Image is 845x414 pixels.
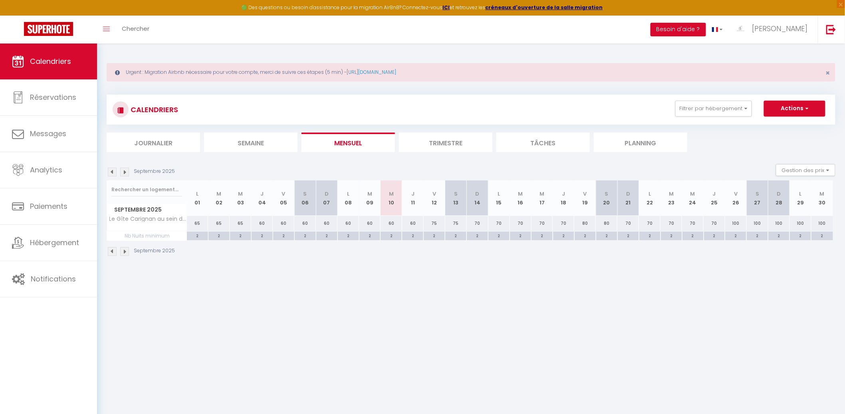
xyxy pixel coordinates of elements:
li: Journalier [107,133,200,152]
a: [URL][DOMAIN_NAME] [347,69,396,75]
th: 29 [790,180,811,216]
th: 23 [661,180,682,216]
div: 2 [273,232,294,239]
div: 80 [574,216,596,231]
abbr: S [454,190,458,198]
button: Ouvrir le widget de chat LiveChat [6,3,30,27]
th: 15 [488,180,510,216]
abbr: V [734,190,738,198]
a: créneaux d'ouverture de la salle migration [486,4,603,11]
div: Urgent : Migration Airbnb nécessaire pour votre compte, merci de suivre ces étapes (5 min) - [107,63,835,81]
div: 2 [295,232,316,239]
strong: ICI [443,4,450,11]
span: Paiements [30,201,67,211]
span: × [826,68,830,78]
div: 60 [402,216,424,231]
div: 2 [424,232,445,239]
span: Analytics [30,165,62,175]
div: 2 [639,232,661,239]
img: ... [735,23,747,35]
abbr: S [756,190,759,198]
div: 60 [381,216,402,231]
th: 09 [359,180,381,216]
abbr: M [216,190,221,198]
div: 60 [273,216,294,231]
th: 18 [553,180,574,216]
span: Hébergement [30,238,79,248]
abbr: D [476,190,480,198]
p: Septembre 2025 [134,168,175,175]
div: 70 [532,216,553,231]
span: Septembre 2025 [107,204,186,216]
abbr: M [238,190,243,198]
div: 2 [316,232,337,239]
th: 25 [704,180,725,216]
div: 2 [575,232,596,239]
abbr: D [626,190,630,198]
th: 13 [445,180,467,216]
li: Planning [594,133,687,152]
div: 70 [510,216,532,231]
th: 16 [510,180,532,216]
div: 2 [618,232,639,239]
button: Gestion des prix [776,164,835,176]
div: 2 [467,232,488,239]
div: 60 [316,216,337,231]
div: 2 [338,232,359,239]
th: 04 [251,180,273,216]
span: Calendriers [30,56,71,66]
img: logout [826,24,836,34]
div: 70 [467,216,488,231]
th: 07 [316,180,337,216]
div: 75 [424,216,445,231]
abbr: V [282,190,286,198]
span: Nb Nuits minimum [107,232,186,240]
div: 2 [661,232,682,239]
div: 2 [445,232,466,239]
th: 24 [682,180,704,216]
div: 2 [532,232,553,239]
div: 2 [402,232,423,239]
div: 2 [252,232,273,239]
abbr: L [799,190,802,198]
th: 28 [768,180,790,216]
div: 80 [596,216,617,231]
div: 70 [661,216,682,231]
abbr: V [432,190,436,198]
a: ... [PERSON_NAME] [729,16,818,44]
div: 2 [230,232,251,239]
th: 19 [574,180,596,216]
li: Trimestre [399,133,492,152]
span: Messages [30,129,66,139]
li: Mensuel [302,133,395,152]
th: 01 [187,180,208,216]
th: 03 [230,180,251,216]
abbr: M [518,190,523,198]
th: 14 [467,180,488,216]
div: 100 [747,216,768,231]
th: 08 [337,180,359,216]
div: 60 [251,216,273,231]
th: 10 [381,180,402,216]
abbr: J [713,190,716,198]
div: 2 [811,232,833,239]
div: 2 [790,232,811,239]
div: 2 [208,232,230,239]
button: Close [826,69,830,77]
button: Actions [764,101,825,117]
p: Septembre 2025 [134,247,175,255]
div: 60 [294,216,316,231]
th: 27 [747,180,768,216]
div: 70 [488,216,510,231]
div: 70 [617,216,639,231]
div: 2 [381,232,402,239]
img: Super Booking [24,22,73,36]
abbr: L [649,190,651,198]
div: 100 [811,216,833,231]
abbr: L [498,190,500,198]
abbr: M [669,190,674,198]
abbr: L [347,190,349,198]
button: Besoin d'aide ? [651,23,706,36]
abbr: J [411,190,415,198]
